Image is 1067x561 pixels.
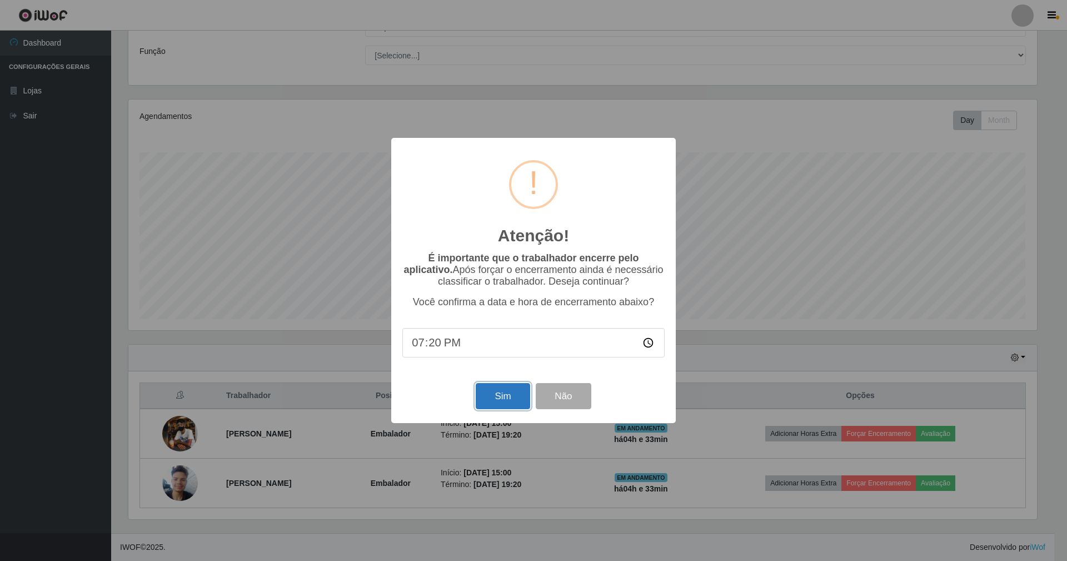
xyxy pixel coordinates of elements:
[536,383,591,409] button: Não
[403,252,639,275] b: É importante que o trabalhador encerre pelo aplicativo.
[402,252,665,287] p: Após forçar o encerramento ainda é necessário classificar o trabalhador. Deseja continuar?
[498,226,569,246] h2: Atenção!
[476,383,530,409] button: Sim
[402,296,665,308] p: Você confirma a data e hora de encerramento abaixo?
